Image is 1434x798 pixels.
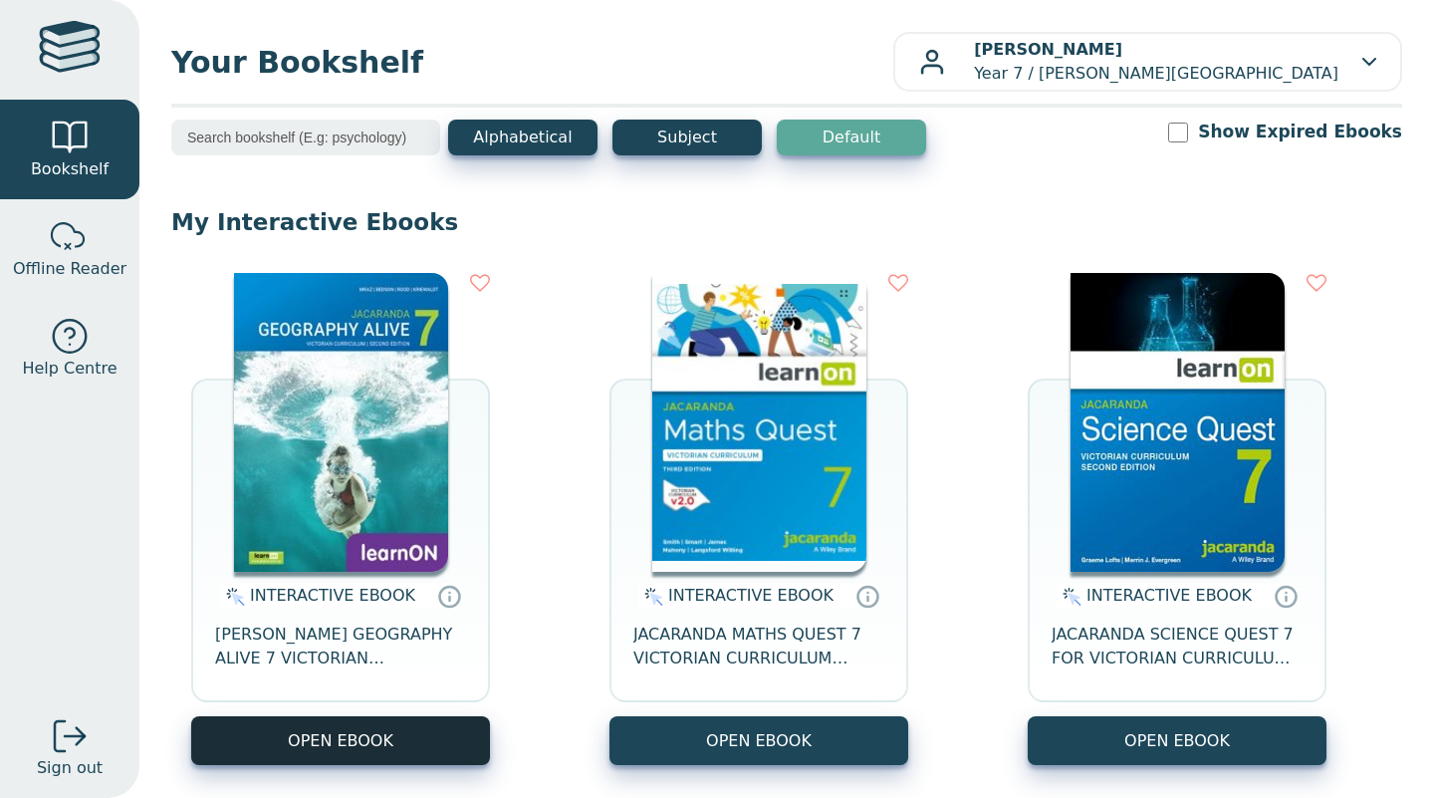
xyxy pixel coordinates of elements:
[13,257,126,281] span: Offline Reader
[1086,586,1252,605] span: INTERACTIVE EBOOK
[777,120,926,155] button: Default
[171,207,1402,237] p: My Interactive Ebooks
[448,120,597,155] button: Alphabetical
[191,716,490,765] button: OPEN EBOOK
[234,273,448,572] img: cc9fd0c4-7e91-e911-a97e-0272d098c78b.jpg
[171,40,893,85] span: Your Bookshelf
[250,586,415,605] span: INTERACTIVE EBOOK
[1028,716,1326,765] button: OPEN EBOOK
[974,38,1338,86] p: Year 7 / [PERSON_NAME][GEOGRAPHIC_DATA]
[1274,584,1298,608] a: Interactive eBooks are accessed online via the publisher’s portal. They contain interactive resou...
[893,32,1402,92] button: [PERSON_NAME]Year 7 / [PERSON_NAME][GEOGRAPHIC_DATA]
[31,157,109,181] span: Bookshelf
[1071,273,1285,572] img: 329c5ec2-5188-ea11-a992-0272d098c78b.jpg
[1198,120,1402,144] label: Show Expired Ebooks
[215,623,466,670] span: [PERSON_NAME] GEOGRAPHY ALIVE 7 VICTORIAN CURRICULUM LEARNON EBOOK 2E
[22,357,117,381] span: Help Centre
[220,585,245,609] img: interactive.svg
[633,623,884,670] span: JACARANDA MATHS QUEST 7 VICTORIAN CURRICULUM LEARNON EBOOK 3E
[612,120,762,155] button: Subject
[855,584,879,608] a: Interactive eBooks are accessed online via the publisher’s portal. They contain interactive resou...
[609,716,908,765] button: OPEN EBOOK
[668,586,834,605] span: INTERACTIVE EBOOK
[638,585,663,609] img: interactive.svg
[437,584,461,608] a: Interactive eBooks are accessed online via the publisher’s portal. They contain interactive resou...
[171,120,440,155] input: Search bookshelf (E.g: psychology)
[652,273,866,572] img: b87b3e28-4171-4aeb-a345-7fa4fe4e6e25.jpg
[37,756,103,780] span: Sign out
[974,40,1122,59] b: [PERSON_NAME]
[1057,585,1081,609] img: interactive.svg
[1052,623,1303,670] span: JACARANDA SCIENCE QUEST 7 FOR VICTORIAN CURRICULUM LEARNON 2E EBOOK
